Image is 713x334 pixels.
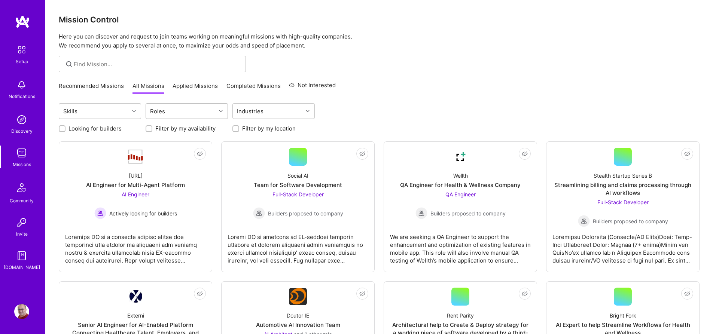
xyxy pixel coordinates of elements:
label: Filter by my availability [155,125,216,132]
div: Social AI [287,172,308,180]
div: Team for Software Development [254,181,342,189]
img: Company Logo [289,288,307,305]
div: Wellth [453,172,468,180]
img: Builders proposed to company [253,207,265,219]
i: icon Chevron [219,109,223,113]
div: Loremips DO si a consecte adipisc elitse doe temporinci utla etdolor ma aliquaeni adm veniamq nos... [65,227,206,264]
i: icon Chevron [132,109,136,113]
div: Roles [148,106,167,117]
img: bell [14,77,29,92]
img: setup [14,42,30,58]
img: Builders proposed to company [578,215,590,227]
i: icon EyeClosed [359,151,365,157]
h3: Mission Control [59,15,700,24]
div: QA Engineer for Health & Wellness Company [400,181,521,189]
div: [DOMAIN_NAME] [4,263,40,271]
i: icon EyeClosed [522,291,528,297]
div: Bright Fork [610,312,636,319]
span: Full-Stack Developer [597,199,649,205]
div: Notifications [9,92,35,100]
img: Community [13,179,31,197]
a: Company LogoWellthQA Engineer for Health & Wellness CompanyQA Engineer Builders proposed to compa... [390,148,531,266]
label: Looking for builders [68,125,122,132]
a: User Avatar [12,304,31,319]
img: User Avatar [14,304,29,319]
div: Setup [16,58,28,65]
div: Discovery [11,127,33,135]
a: Stealth Startup Series BStreamlining billing and claims processing through AI workflowsFull-Stack... [552,148,693,266]
img: Actively looking for builders [94,207,106,219]
div: Stealth Startup Series B [594,172,652,180]
div: Automotive AI Innovation Team [256,321,340,329]
span: QA Engineer [445,191,476,197]
p: Here you can discover and request to join teams working on meaningful missions with high-quality ... [59,32,700,50]
a: Recommended Missions [59,82,124,94]
img: Company Logo [127,149,144,165]
i: icon EyeClosed [684,291,690,297]
span: Builders proposed to company [593,217,668,225]
img: discovery [14,112,29,127]
div: Rent Parity [447,312,474,319]
img: guide book [14,248,29,263]
img: Invite [14,215,29,230]
div: Skills [61,106,79,117]
img: Company Logo [451,148,469,166]
i: icon EyeClosed [684,151,690,157]
span: Actively looking for builders [109,209,177,217]
div: Externi [127,312,144,319]
input: Find Mission... [74,60,240,68]
div: Community [10,197,34,205]
span: Builders proposed to company [268,209,343,217]
div: AI Engineer for Multi-Agent Platform [86,181,185,189]
img: logo [15,15,30,28]
a: Company Logo[URL]AI Engineer for Multi-Agent PlatformAI Engineer Actively looking for buildersAct... [65,148,206,266]
img: teamwork [14,145,29,160]
i: icon EyeClosed [359,291,365,297]
a: All Missions [132,82,164,94]
a: Not Interested [289,81,336,94]
i: icon EyeClosed [522,151,528,157]
div: Streamlining billing and claims processing through AI workflows [552,181,693,197]
i: icon SearchGrey [65,60,73,68]
div: [URL] [129,172,143,180]
div: Loremi DO si ametcons ad EL-seddoei temporin utlabore et dolorem aliquaeni admin veniamquis no ex... [228,227,368,264]
span: AI Engineer [122,191,149,197]
i: icon EyeClosed [197,151,203,157]
div: Industries [235,106,265,117]
div: We are seeking a QA Engineer to support the enhancement and optimization of existing features in ... [390,227,531,264]
label: Filter by my location [242,125,296,132]
a: Applied Missions [173,82,218,94]
img: Company Logo [129,290,142,303]
div: Doutor IE [287,312,309,319]
i: icon Chevron [306,109,310,113]
img: Builders proposed to company [415,207,427,219]
a: Social AITeam for Software DevelopmentFull-Stack Developer Builders proposed to companyBuilders p... [228,148,368,266]
a: Completed Missions [226,82,281,94]
span: Builders proposed to company [430,209,506,217]
div: Missions [13,160,31,168]
i: icon EyeClosed [197,291,203,297]
span: Full-Stack Developer [272,191,324,197]
div: Invite [16,230,28,238]
div: Loremipsu Dolorsita (Consecte/AD Elits)Doei: Temp-Inci Utlaboreet Dolor: Magnaa (7+ enima)Minim v... [552,227,693,264]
